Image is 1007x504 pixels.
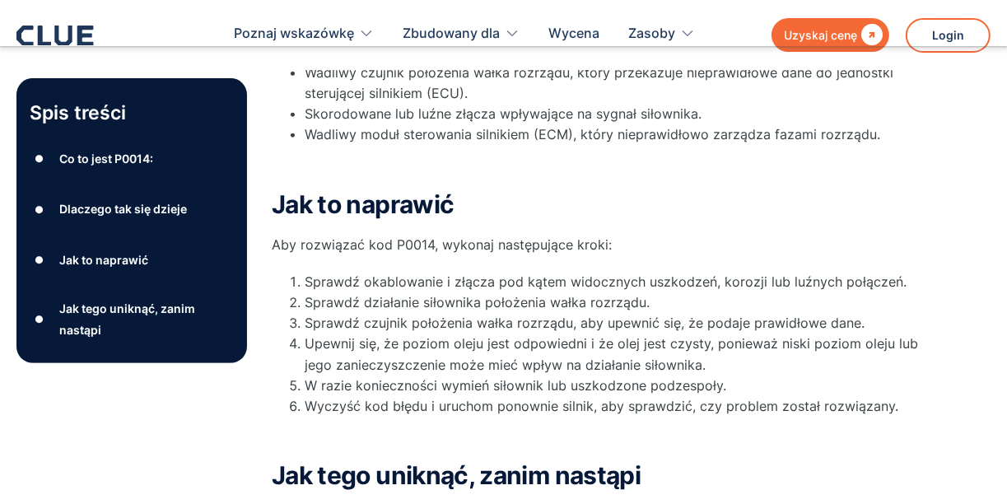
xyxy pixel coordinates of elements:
font: ● [35,313,44,325]
font: Sprawdź okablowanie i złącza pod kątem widocznych uszkodzeń, korozji lub luźnych połączeń. [305,273,907,290]
font: Upewnij się, że poziom oleju jest odpowiedni i że olej jest czysty, ponieważ niski poziom oleju l... [305,335,918,372]
font: Skorodowane lub luźne złącza wpływające na sygnał siłownika. [305,105,702,122]
font: Sprawdź działanie siłownika położenia wałka rozrządu. [305,294,650,310]
font: ● [35,152,44,165]
font: Dlaczego tak się dzieje [59,202,187,216]
font: Jak tego uniknąć, zanim nastąpi [272,460,641,490]
font: Spis treści [30,101,126,124]
font: W razie konieczności wymień siłownik lub uszkodzone podzespoły. [305,377,726,394]
font: Wyczyść kod błędu i uruchom ponownie silnik, aby sprawdzić, czy problem został rozwiązany. [305,398,898,414]
font: Jak tego uniknąć, zanim nastąpi [59,301,195,336]
font: ● [35,203,44,215]
a: ● Jak to naprawić [30,247,234,272]
a: ● Jak tego uniknąć, zanim nastąpi [30,298,234,339]
a: ● Dlaczego tak się dzieje [30,197,234,222]
font: Wadliwy moduł sterowania silnikiem (ECM), który nieprawidłowo zarządza fazami rozrządu. [305,126,880,142]
font: Sprawdź czujnik położenia wałka rozrządu, aby upewnić się, że podaje prawidłowe dane. [305,315,865,331]
font: ● [35,254,44,266]
font: Co to jest P0014: [59,151,153,165]
font: Jak to naprawić [272,189,454,219]
font: Wadliwy czujnik położenia wałka rozrządu, który przekazuje nieprawidłowe dane do jednostki steruj... [305,64,893,101]
a: ● Co to jest P0014: [30,146,234,170]
font: Aby rozwiązać kod P0014, wykonaj następujące kroki: [272,236,612,253]
font: Jak to naprawić [59,253,148,267]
